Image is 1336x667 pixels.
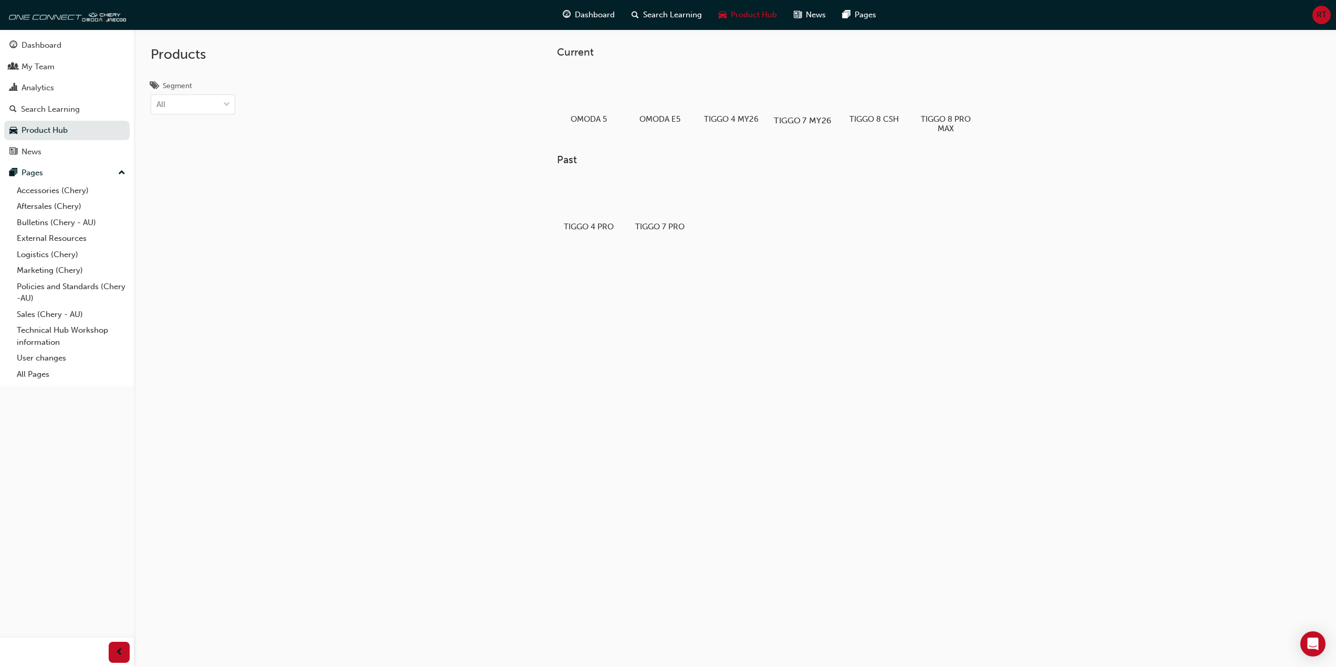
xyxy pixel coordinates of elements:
[9,168,17,178] span: pages-icon
[151,46,235,63] h2: Products
[9,62,17,72] span: people-icon
[4,121,130,140] a: Product Hub
[554,4,623,26] a: guage-iconDashboard
[13,279,130,306] a: Policies and Standards (Chery -AU)
[633,114,688,124] h5: OMODA E5
[151,82,159,91] span: tags-icon
[5,4,126,25] img: oneconnect
[4,36,130,55] a: Dashboard
[731,9,777,21] span: Product Hub
[914,67,977,137] a: TIGGO 8 PRO MAX
[1312,6,1331,24] button: RT
[13,183,130,199] a: Accessories (Chery)
[4,78,130,98] a: Analytics
[785,4,834,26] a: news-iconNews
[13,230,130,247] a: External Resources
[806,9,826,21] span: News
[561,114,616,124] h5: OMODA 5
[632,8,639,22] span: search-icon
[557,154,1153,166] h3: Past
[22,39,61,51] div: Dashboard
[847,114,902,124] h5: TIGGO 8 CSH
[794,8,802,22] span: news-icon
[773,115,832,125] h5: TIGGO 7 MY26
[719,8,727,22] span: car-icon
[710,4,785,26] a: car-iconProduct Hub
[13,306,130,323] a: Sales (Chery - AU)
[9,41,17,50] span: guage-icon
[9,126,17,135] span: car-icon
[13,262,130,279] a: Marketing (Chery)
[13,322,130,350] a: Technical Hub Workshop information
[4,34,130,163] button: DashboardMy TeamAnalyticsSearch LearningProduct HubNews
[918,114,973,133] h5: TIGGO 8 PRO MAX
[9,83,17,93] span: chart-icon
[834,4,885,26] a: pages-iconPages
[156,99,165,111] div: All
[575,9,615,21] span: Dashboard
[1317,9,1327,21] span: RT
[1300,631,1326,657] div: Open Intercom Messenger
[4,163,130,183] button: Pages
[700,67,763,128] a: TIGGO 4 MY26
[115,646,123,659] span: prev-icon
[855,9,876,21] span: Pages
[13,366,130,383] a: All Pages
[557,67,620,128] a: OMODA 5
[843,8,850,22] span: pages-icon
[223,98,230,112] span: down-icon
[163,81,192,91] div: Segment
[557,46,1153,58] h3: Current
[22,146,41,158] div: News
[623,4,710,26] a: search-iconSearch Learning
[22,167,43,179] div: Pages
[21,103,80,115] div: Search Learning
[4,57,130,77] a: My Team
[118,166,125,180] span: up-icon
[643,9,702,21] span: Search Learning
[563,8,571,22] span: guage-icon
[22,82,54,94] div: Analytics
[628,175,691,236] a: TIGGO 7 PRO
[13,247,130,263] a: Logistics (Chery)
[633,222,688,231] h5: TIGGO 7 PRO
[704,114,759,124] h5: TIGGO 4 MY26
[13,350,130,366] a: User changes
[843,67,906,128] a: TIGGO 8 CSH
[771,67,834,128] a: TIGGO 7 MY26
[22,61,55,73] div: My Team
[13,198,130,215] a: Aftersales (Chery)
[628,67,691,128] a: OMODA E5
[4,100,130,119] a: Search Learning
[557,175,620,236] a: TIGGO 4 PRO
[4,142,130,162] a: News
[13,215,130,231] a: Bulletins (Chery - AU)
[561,222,616,231] h5: TIGGO 4 PRO
[9,147,17,157] span: news-icon
[9,105,17,114] span: search-icon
